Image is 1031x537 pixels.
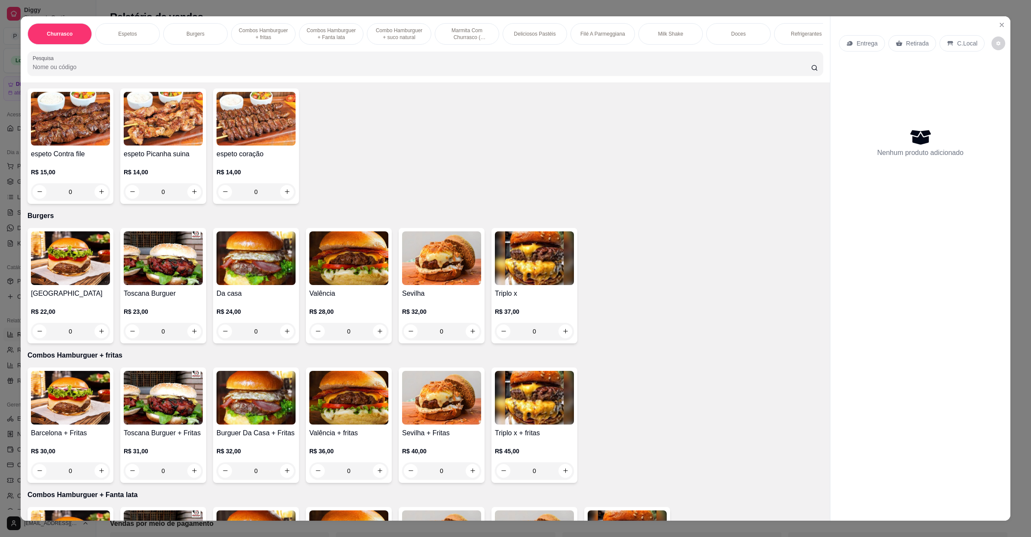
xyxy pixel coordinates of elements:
h4: espeto coração [217,149,296,159]
img: product-image [402,371,481,425]
p: R$ 36,00 [309,447,388,455]
button: increase-product-quantity [187,185,201,199]
p: R$ 32,00 [402,307,481,316]
p: Combos Hamburguer + Fanta lata [27,490,823,500]
img: product-image [217,92,296,146]
img: product-image [217,231,296,285]
p: Espetos [118,30,137,37]
p: Filé A Parmeggiana [580,30,625,37]
p: R$ 24,00 [217,307,296,316]
p: R$ 22,00 [31,307,110,316]
img: product-image [217,371,296,425]
p: R$ 30,00 [31,447,110,455]
p: Combos Hamburguer + fritas [27,350,823,361]
p: R$ 15,00 [31,168,110,176]
label: Pesquisa [33,55,57,62]
img: product-image [402,231,481,285]
h4: Valência [309,288,388,299]
button: decrease-product-quantity [33,185,46,199]
p: Burgers [27,211,823,221]
p: Doces [731,30,746,37]
h4: Toscana Burguer + Fritas [124,428,203,438]
button: decrease-product-quantity [991,36,1005,50]
h4: espeto Picanha suina [124,149,203,159]
p: R$ 45,00 [495,447,574,455]
h4: Valência + fritas [309,428,388,438]
p: Combo Hamburguer + suco natural [374,27,424,41]
p: Retirada [906,39,929,48]
img: product-image [309,371,388,425]
h4: Triplo x + fritas [495,428,574,438]
button: increase-product-quantity [280,185,294,199]
p: Milk Shake [658,30,683,37]
h4: Barcelona + Fritas [31,428,110,438]
p: R$ 14,00 [124,168,203,176]
p: Marmita Com Churrasco ( Novidade ) [442,27,492,41]
p: Combos Hamburguer + Fanta lata [306,27,356,41]
p: R$ 32,00 [217,447,296,455]
p: Entrega [857,39,878,48]
h4: espeto Contra file [31,149,110,159]
h4: [GEOGRAPHIC_DATA] [31,288,110,299]
h4: Toscana Burguer [124,288,203,299]
h4: Burguer Da Casa + Fritas [217,428,296,438]
p: Deliciosos Pastéis [514,30,555,37]
h4: Sevilha + Fritas [402,428,481,438]
img: product-image [124,231,203,285]
p: Nenhum produto adicionado [877,148,964,158]
p: Burgers [186,30,204,37]
h4: Triplo x [495,288,574,299]
img: product-image [495,371,574,425]
img: product-image [31,231,110,285]
button: increase-product-quantity [95,185,108,199]
img: product-image [309,231,388,285]
p: R$ 14,00 [217,168,296,176]
input: Pesquisa [33,63,811,71]
p: Combos Hamburguer + fritas [238,27,288,41]
p: R$ 23,00 [124,307,203,316]
button: decrease-product-quantity [218,185,232,199]
h4: Sevilha [402,288,481,299]
p: R$ 28,00 [309,307,388,316]
img: product-image [124,371,203,425]
p: R$ 37,00 [495,307,574,316]
img: product-image [124,92,203,146]
p: R$ 40,00 [402,447,481,455]
p: R$ 31,00 [124,447,203,455]
h4: Da casa [217,288,296,299]
button: decrease-product-quantity [125,185,139,199]
p: Churrasco [47,30,73,37]
img: product-image [495,231,574,285]
img: product-image [31,371,110,425]
button: Close [995,18,1009,32]
p: Refrigerantes [791,30,822,37]
p: C.Local [957,39,977,48]
img: product-image [31,92,110,146]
